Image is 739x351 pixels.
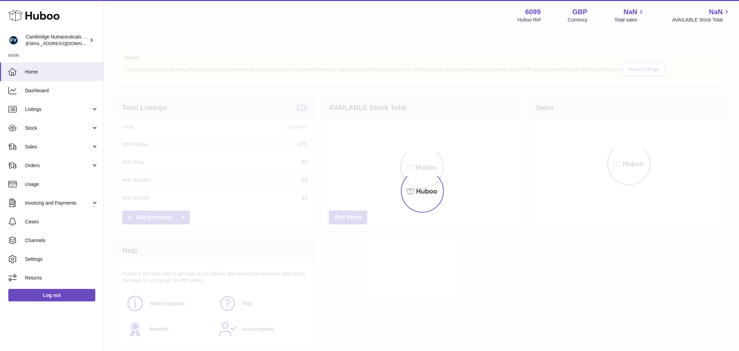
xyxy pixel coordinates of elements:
a: NaN AVAILABLE Stock Total [672,7,731,23]
span: AVAILABLE Stock Total [672,17,731,23]
div: Cambridge Nutraceuticals Ltd [26,34,88,47]
img: huboo@camnutra.com [8,35,19,45]
span: Cases [25,219,98,225]
span: Returns [25,275,98,281]
span: Stock [25,125,91,131]
span: Sales [25,144,91,150]
strong: GBP [572,7,587,17]
div: Huboo Ref [518,17,541,23]
a: Log out [8,289,95,301]
span: Settings [25,256,98,263]
span: NaN [709,7,723,17]
span: Listings [25,106,91,113]
strong: 6099 [525,7,541,17]
span: Total sales [614,17,645,23]
span: NaN [623,7,637,17]
span: Invoicing and Payments [25,200,91,206]
span: Home [25,69,98,75]
div: Currency [568,17,588,23]
span: Dashboard [25,87,98,94]
a: NaN Total sales [614,7,645,23]
span: [EMAIL_ADDRESS][DOMAIN_NAME] [26,41,102,46]
span: Channels [25,237,98,244]
span: Usage [25,181,98,188]
span: Orders [25,162,91,169]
